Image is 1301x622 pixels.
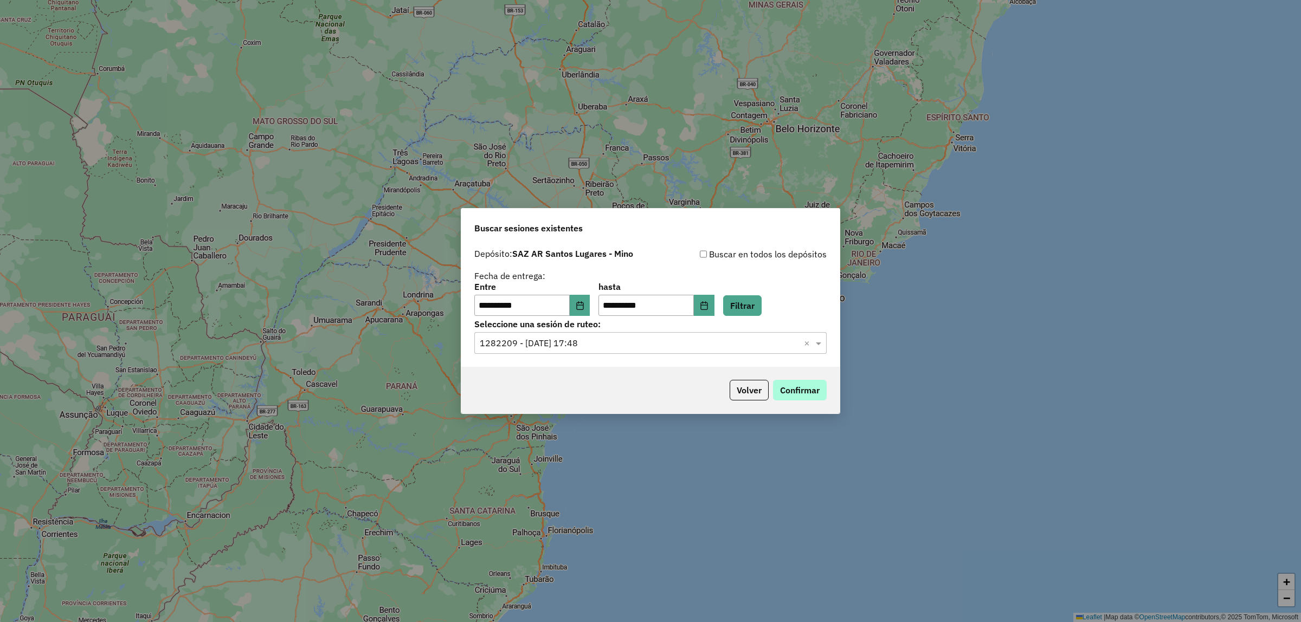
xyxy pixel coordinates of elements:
button: Volver [730,380,769,400]
label: Fecha de entrega: [474,269,545,282]
label: Seleccione una sesión de ruteo: [474,318,827,331]
label: hasta [598,280,714,293]
span: Clear all [804,336,813,349]
div: Buscar en todos los depósitos [650,248,827,261]
span: Buscar sesiones existentes [474,222,583,235]
strong: SAZ AR Santos Lugares - Mino [512,248,633,259]
button: Confirmar [773,380,827,400]
label: Entre [474,280,590,293]
button: Choose Date [570,295,590,316]
label: Depósito: [474,247,633,260]
button: Choose Date [694,295,714,316]
button: Filtrar [723,295,762,316]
